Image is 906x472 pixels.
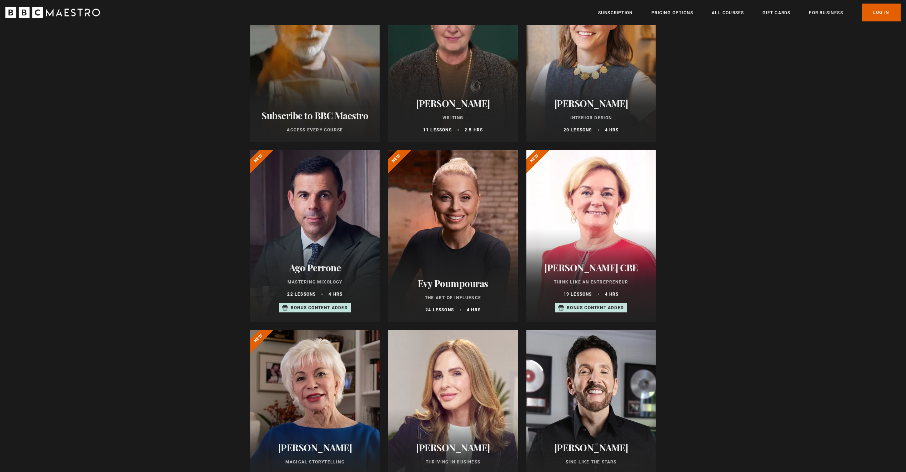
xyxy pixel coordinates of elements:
p: Writing [397,115,509,121]
p: The Art of Influence [397,295,509,301]
a: Ago Perrone Mastering Mixology 22 lessons 4 hrs Bonus content added New [250,150,380,322]
h2: [PERSON_NAME] [535,98,647,109]
h2: [PERSON_NAME] [397,442,509,453]
nav: Primary [598,4,901,21]
a: For business [809,9,843,16]
p: 4 hrs [605,127,619,133]
p: 20 lessons [564,127,592,133]
p: 4 hrs [329,291,342,297]
svg: BBC Maestro [5,7,100,18]
a: All Courses [712,9,744,16]
p: 4 hrs [605,291,619,297]
p: Magical Storytelling [259,459,371,465]
p: Sing Like the Stars [535,459,647,465]
p: Bonus content added [291,305,348,311]
a: Pricing Options [651,9,693,16]
p: 4 hrs [467,307,481,313]
p: 11 lessons [423,127,452,133]
p: 24 lessons [425,307,454,313]
h2: [PERSON_NAME] [259,442,371,453]
p: 2.5 hrs [465,127,483,133]
a: Evy Poumpouras The Art of Influence 24 lessons 4 hrs New [388,150,518,322]
p: 22 lessons [287,291,316,297]
h2: [PERSON_NAME] CBE [535,262,647,273]
h2: Evy Poumpouras [397,278,509,289]
p: Bonus content added [567,305,624,311]
p: Think Like an Entrepreneur [535,279,647,285]
a: [PERSON_NAME] CBE Think Like an Entrepreneur 19 lessons 4 hrs Bonus content added New [526,150,656,322]
p: Thriving in Business [397,459,509,465]
h2: [PERSON_NAME] [397,98,509,109]
a: Log In [862,4,901,21]
a: Gift Cards [762,9,790,16]
h2: [PERSON_NAME] [535,442,647,453]
p: Mastering Mixology [259,279,371,285]
h2: Ago Perrone [259,262,371,273]
a: Subscription [598,9,633,16]
p: Interior Design [535,115,647,121]
p: 19 lessons [564,291,592,297]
